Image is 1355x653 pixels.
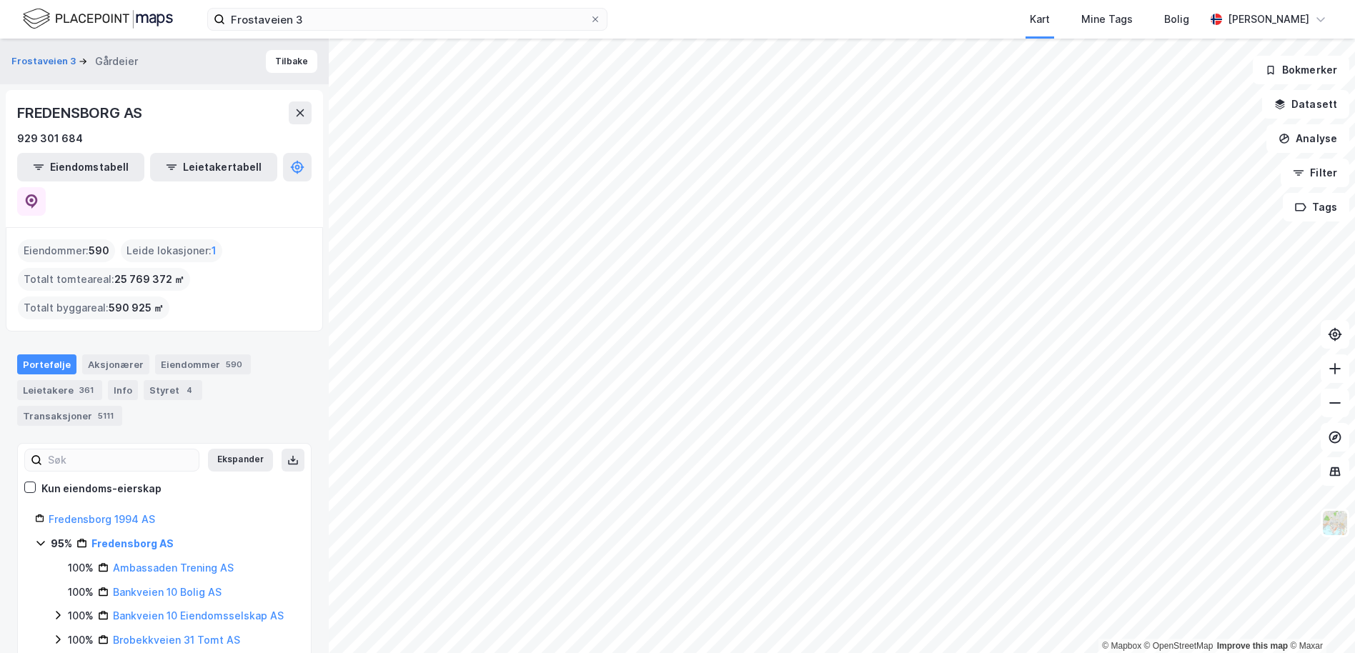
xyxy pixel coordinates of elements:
[208,449,273,472] button: Ekspander
[82,354,149,374] div: Aksjonærer
[17,380,102,400] div: Leietakere
[108,380,138,400] div: Info
[68,584,94,601] div: 100%
[1144,641,1213,651] a: OpenStreetMap
[17,130,83,147] div: 929 301 684
[182,383,197,397] div: 4
[17,406,122,426] div: Transaksjoner
[1228,11,1309,28] div: [PERSON_NAME]
[144,380,202,400] div: Styret
[1081,11,1133,28] div: Mine Tags
[114,271,184,288] span: 25 769 372 ㎡
[11,54,79,69] button: Frostaveien 3
[1030,11,1050,28] div: Kart
[18,268,190,291] div: Totalt tomteareal :
[266,50,317,73] button: Tilbake
[223,357,245,372] div: 590
[17,354,76,374] div: Portefølje
[113,634,240,646] a: Brobekkveien 31 Tomt AS
[95,53,138,70] div: Gårdeier
[109,299,164,316] span: 590 925 ㎡
[95,409,116,423] div: 5111
[91,537,174,549] a: Fredensborg AS
[18,296,169,319] div: Totalt byggareal :
[225,9,590,30] input: Søk på adresse, matrikkel, gårdeiere, leietakere eller personer
[41,480,162,497] div: Kun eiendoms-eierskap
[113,609,284,622] a: Bankveien 10 Eiendomsselskap AS
[1164,11,1189,28] div: Bolig
[89,242,109,259] span: 590
[51,535,72,552] div: 95%
[18,239,115,262] div: Eiendommer :
[1281,159,1349,187] button: Filter
[76,383,96,397] div: 361
[17,101,145,124] div: FREDENSBORG AS
[42,449,199,471] input: Søk
[17,153,144,181] button: Eiendomstabell
[155,354,251,374] div: Eiendommer
[68,607,94,624] div: 100%
[49,513,155,525] a: Fredensborg 1994 AS
[1284,584,1355,653] iframe: Chat Widget
[113,586,222,598] a: Bankveien 10 Bolig AS
[68,632,94,649] div: 100%
[1266,124,1349,153] button: Analyse
[1283,193,1349,221] button: Tags
[1217,641,1288,651] a: Improve this map
[150,153,277,181] button: Leietakertabell
[1321,509,1349,537] img: Z
[1284,584,1355,653] div: Kontrollprogram for chat
[121,239,222,262] div: Leide lokasjoner :
[1102,641,1141,651] a: Mapbox
[212,242,217,259] span: 1
[1253,56,1349,84] button: Bokmerker
[68,559,94,577] div: 100%
[1262,90,1349,119] button: Datasett
[23,6,173,31] img: logo.f888ab2527a4732fd821a326f86c7f29.svg
[113,562,234,574] a: Ambassaden Trening AS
